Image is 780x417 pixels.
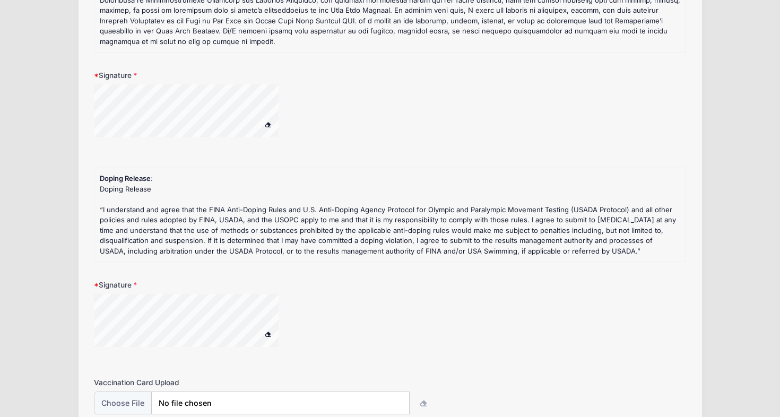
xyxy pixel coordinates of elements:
label: Signature [94,280,291,290]
label: Signature [94,70,291,81]
label: Vaccination Card Upload [94,377,291,388]
div: Doping Release “I understand and agree that the FINA Anti-Doping Rules and U.S. Anti-Doping Agenc... [100,184,681,257]
div: : [100,173,681,256]
strong: Doping Release [100,174,151,183]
